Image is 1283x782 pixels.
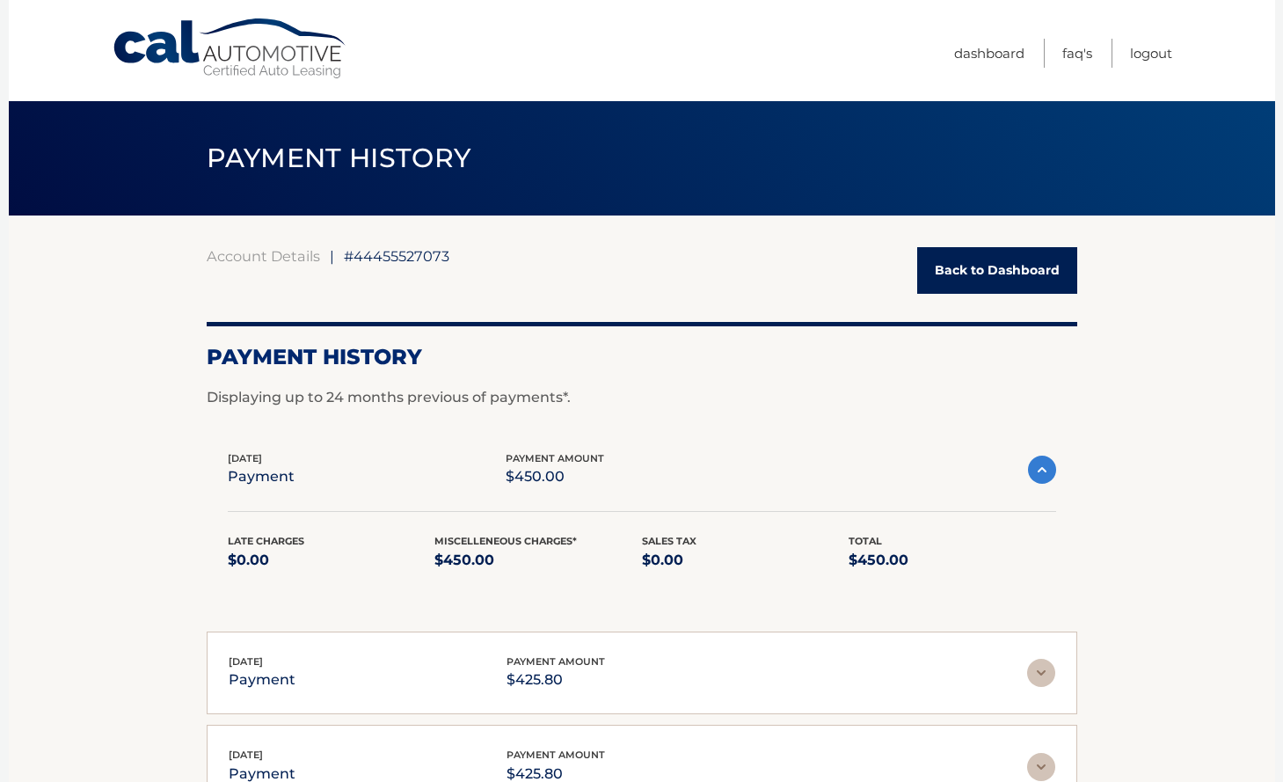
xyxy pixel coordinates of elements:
[917,247,1077,294] a: Back to Dashboard
[228,535,304,547] span: Late Charges
[642,535,696,547] span: Sales Tax
[507,668,605,692] p: $425.80
[1062,39,1092,68] a: FAQ's
[207,387,1077,408] p: Displaying up to 24 months previous of payments*.
[1027,753,1055,781] img: accordion-rest.svg
[954,39,1024,68] a: Dashboard
[229,749,263,761] span: [DATE]
[229,668,295,692] p: payment
[642,548,849,573] p: $0.00
[229,655,263,668] span: [DATE]
[1130,39,1172,68] a: Logout
[330,247,334,265] span: |
[434,548,642,573] p: $450.00
[228,452,262,464] span: [DATE]
[228,464,295,489] p: payment
[507,749,605,761] span: payment amount
[849,535,882,547] span: Total
[207,344,1077,370] h2: Payment History
[344,247,449,265] span: #44455527073
[207,142,471,174] span: PAYMENT HISTORY
[112,18,349,80] a: Cal Automotive
[506,452,604,464] span: payment amount
[207,247,320,265] a: Account Details
[507,655,605,668] span: payment amount
[506,464,604,489] p: $450.00
[228,548,435,573] p: $0.00
[1027,659,1055,687] img: accordion-rest.svg
[849,548,1056,573] p: $450.00
[1028,456,1056,484] img: accordion-active.svg
[434,535,577,547] span: Miscelleneous Charges*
